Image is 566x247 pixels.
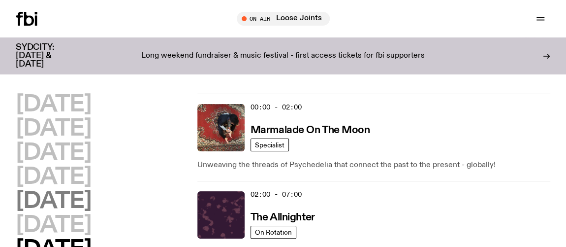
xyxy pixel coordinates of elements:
[251,139,289,151] a: Specialist
[237,12,330,26] button: On AirLoose Joints
[16,94,91,116] button: [DATE]
[251,190,302,199] span: 02:00 - 07:00
[251,226,296,239] a: On Rotation
[251,211,315,223] a: The Allnighter
[251,123,370,136] a: Marmalade On The Moon
[16,166,91,188] button: [DATE]
[197,159,550,171] p: Unweaving the threads of Psychedelia that connect the past to the present - globally!
[255,141,284,148] span: Specialist
[16,118,91,140] button: [DATE]
[251,103,302,112] span: 00:00 - 02:00
[16,214,91,237] button: [DATE]
[255,228,292,236] span: On Rotation
[16,190,91,212] button: [DATE]
[251,125,370,136] h3: Marmalade On The Moon
[141,52,425,61] p: Long weekend fundraiser & music festival - first access tickets for fbi supporters
[16,142,91,164] button: [DATE]
[251,212,315,223] h3: The Allnighter
[16,43,79,69] h3: SYDCITY: [DATE] & [DATE]
[197,104,245,151] img: Tommy - Persian Rug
